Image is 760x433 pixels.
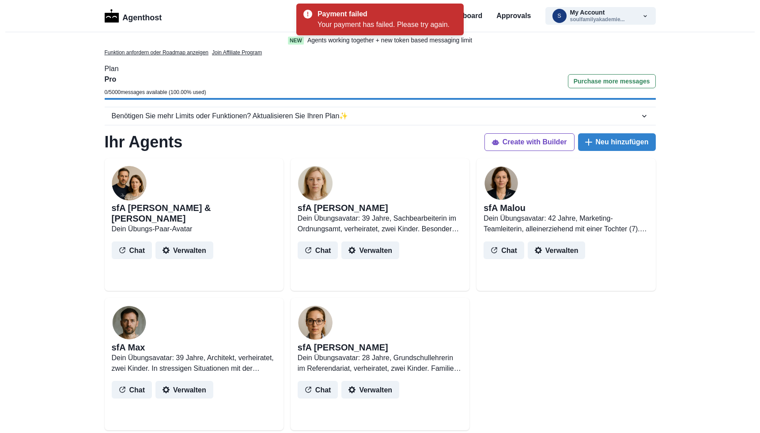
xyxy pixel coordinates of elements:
[318,19,450,30] div: Your payment has failed. Please try again.
[298,342,388,353] h2: sfA [PERSON_NAME]
[105,8,162,24] a: LogoAgenthost
[484,203,526,213] h2: sfA Malou
[298,241,338,259] button: Chat
[318,9,446,19] div: Payment failed
[112,381,152,399] button: Chat
[212,49,262,56] a: Join Affiliate Program
[298,381,338,399] button: Chat
[484,166,519,201] img: user%2F5268%2Fc54d530c-5e80-4940-99d6-79e39542b7d8
[105,132,183,151] h1: Ihr Agents
[446,11,483,21] a: Dashboard
[105,49,209,56] a: Funktion anfordern oder Roadmap anzeigen
[112,342,145,353] h2: sfA Max
[298,203,388,213] h2: sfA [PERSON_NAME]
[484,133,575,151] button: Create with Builder
[307,36,472,45] p: Agents working together + new token based messaging limit
[155,241,213,259] button: Verwalten
[298,305,333,340] img: user%2F5268%2F3a4e486f-c10d-49d6-86df-72ad969ed1a9
[298,353,462,374] p: Dein Übungsavatar: 28 Jahre, Grundschullehrerin im Referendariat, verheiratet, zwei Kinder. Famil...
[528,241,586,259] button: Verwalten
[568,74,656,98] a: Purchase more messages
[269,36,491,45] a: NewAgents working together + new token based messaging limit
[112,166,147,201] img: user%2F5268%2F8a80ee70-2524-4949-b440-af2c12fd3249
[112,203,276,224] h2: sfA [PERSON_NAME] & [PERSON_NAME]
[496,11,531,21] a: Approvals
[484,213,648,234] p: Dein Übungsavatar: 42 Jahre, Marketing-Teamleiterin, alleinerziehend mit einer Tochter (7). Jobdr...
[298,213,462,234] p: Dein Übungsavatar: 39 Jahre, Sachbearbeiterin im Ordnungsamt, verheiratet, zwei Kinder. Besonders...
[112,305,147,340] img: user%2F5268%2F3a4ddf83-2ff5-4a50-9080-bf78e937391c
[112,241,152,259] button: Chat
[288,37,304,45] span: New
[105,74,206,85] p: Pro
[484,241,524,259] button: Chat
[105,107,656,125] button: Benötigen Sie mehr Limits oder Funktionen? Aktualisieren Sie Ihren Plan✨
[105,88,206,96] p: 0 / 5000 messages available ( 100.00 % used)
[568,74,656,88] button: Purchase more messages
[105,9,119,23] img: Logo
[341,241,399,259] button: Verwalten
[112,224,276,234] p: Dein Übungs-Paar-Avatar
[112,353,276,374] p: Dein Übungsavatar: 39 Jahre, Architekt, verheiratet, zwei Kinder. In stressigen Situationen mit d...
[112,111,640,121] div: Benötigen Sie mehr Limits oder Funktionen? Aktualisieren Sie Ihren Plan ✨
[105,64,656,74] p: Plan
[578,133,656,151] button: Neu hinzufügen
[122,8,162,24] p: Agenthost
[341,381,399,399] button: Verwalten
[155,381,213,399] button: Verwalten
[298,166,333,201] img: user%2F5268%2F244d4533-7968-4a3e-872c-8c933e0561a4
[545,7,656,25] button: soulfamilyakademie@gmail.comMy Accountsoulfamilyakademie...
